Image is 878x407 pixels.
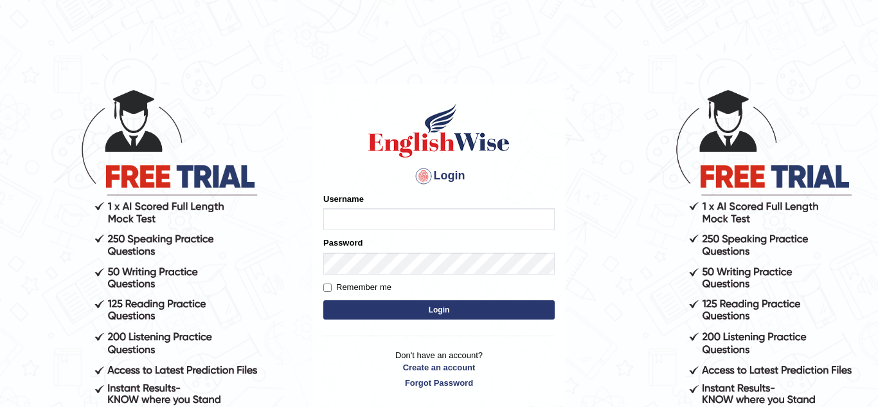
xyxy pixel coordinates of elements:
[323,377,555,389] a: Forgot Password
[323,300,555,320] button: Login
[366,102,512,159] img: Logo of English Wise sign in for intelligent practice with AI
[323,349,555,389] p: Don't have an account?
[323,284,332,292] input: Remember me
[323,193,364,205] label: Username
[323,281,391,294] label: Remember me
[323,361,555,374] a: Create an account
[323,166,555,186] h4: Login
[323,237,363,249] label: Password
